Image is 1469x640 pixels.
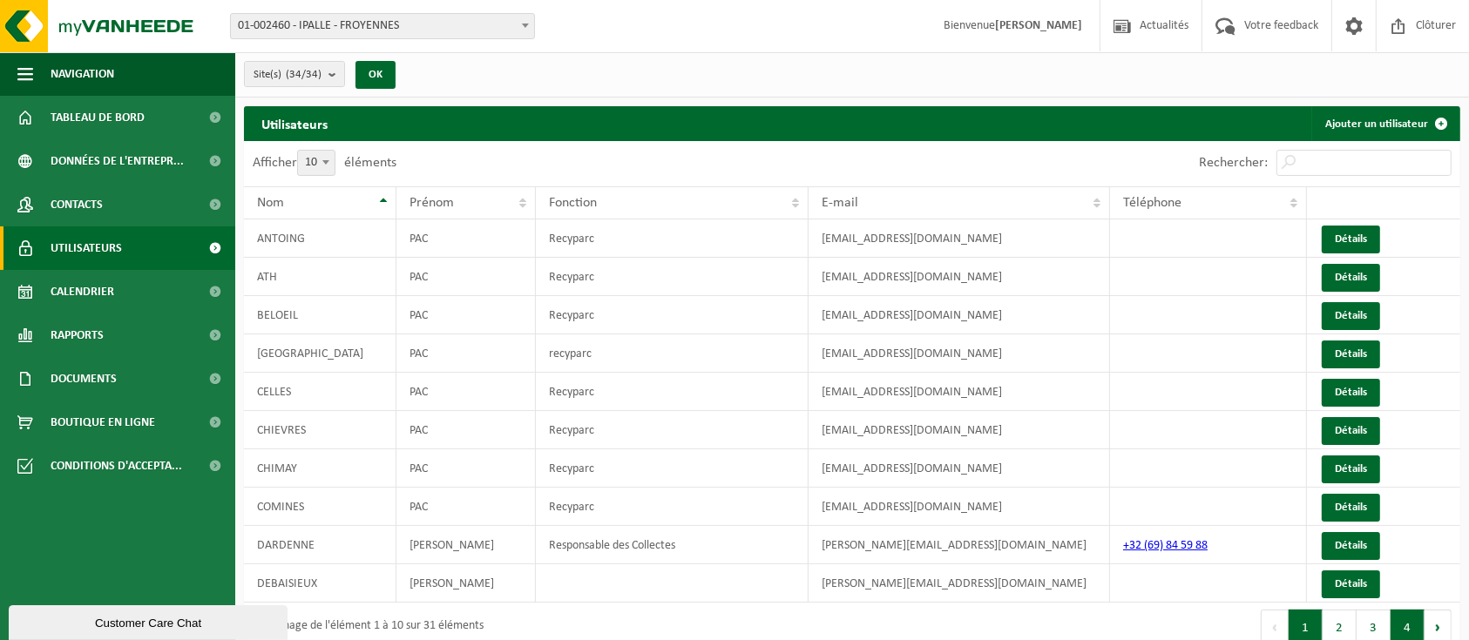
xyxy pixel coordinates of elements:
[244,373,396,411] td: CELLES
[1123,539,1208,552] a: +32 (69) 84 59 88
[809,564,1110,603] td: [PERSON_NAME][EMAIL_ADDRESS][DOMAIN_NAME]
[410,196,454,210] span: Prénom
[244,564,396,603] td: DEBAISIEUX
[51,270,114,313] span: Calendrier
[396,449,536,488] td: PAC
[244,296,396,334] td: BELOEIL
[809,334,1110,373] td: [EMAIL_ADDRESS][DOMAIN_NAME]
[809,411,1110,449] td: [EMAIL_ADDRESS][DOMAIN_NAME]
[244,219,396,258] td: ANTOING
[257,196,284,210] span: Nom
[244,449,396,488] td: CHIMAY
[244,106,345,140] h2: Utilisateurs
[1322,379,1380,407] a: Détails
[286,69,322,80] count: (34/34)
[396,296,536,334] td: PAC
[809,526,1110,564] td: [PERSON_NAME][EMAIL_ADDRESS][DOMAIN_NAME]
[396,258,536,296] td: PAC
[1322,340,1380,368] a: Détails
[1311,106,1459,141] a: Ajouter un utilisateur
[253,156,396,170] label: Afficher éléments
[1322,302,1380,330] a: Détails
[51,96,145,139] span: Tableau de bord
[297,150,335,176] span: 10
[536,296,809,334] td: Recyparc
[244,61,345,87] button: Site(s)(34/34)
[51,139,184,183] span: Données de l'entrepr...
[9,602,291,640] iframe: chat widget
[1123,196,1181,210] span: Téléphone
[809,296,1110,334] td: [EMAIL_ADDRESS][DOMAIN_NAME]
[396,411,536,449] td: PAC
[536,411,809,449] td: Recyparc
[244,334,396,373] td: [GEOGRAPHIC_DATA]
[51,226,122,270] span: Utilisateurs
[549,196,597,210] span: Fonction
[536,334,809,373] td: recyparc
[51,52,114,96] span: Navigation
[536,219,809,258] td: Recyparc
[995,19,1082,32] strong: [PERSON_NAME]
[1322,417,1380,445] a: Détails
[536,526,809,564] td: Responsable des Collectes
[536,488,809,526] td: Recyparc
[536,258,809,296] td: Recyparc
[822,196,858,210] span: E-mail
[51,357,117,401] span: Documents
[396,334,536,373] td: PAC
[51,183,103,226] span: Contacts
[1322,570,1380,598] a: Détails
[51,313,104,357] span: Rapports
[536,373,809,411] td: Recyparc
[536,449,809,488] td: Recyparc
[809,488,1110,526] td: [EMAIL_ADDRESS][DOMAIN_NAME]
[231,14,534,38] span: 01-002460 - IPALLE - FROYENNES
[1322,264,1380,292] a: Détails
[396,488,536,526] td: PAC
[230,13,535,39] span: 01-002460 - IPALLE - FROYENNES
[51,444,182,488] span: Conditions d'accepta...
[1199,157,1268,171] label: Rechercher:
[1322,455,1380,483] a: Détails
[1322,532,1380,560] a: Détails
[396,564,536,603] td: [PERSON_NAME]
[396,219,536,258] td: PAC
[1322,494,1380,522] a: Détails
[396,526,536,564] td: [PERSON_NAME]
[1322,226,1380,253] a: Détails
[244,258,396,296] td: ATH
[244,526,396,564] td: DARDENNE
[244,488,396,526] td: COMINES
[396,373,536,411] td: PAC
[298,151,335,175] span: 10
[51,401,155,444] span: Boutique en ligne
[809,449,1110,488] td: [EMAIL_ADDRESS][DOMAIN_NAME]
[254,62,322,88] span: Site(s)
[355,61,396,89] button: OK
[244,411,396,449] td: CHIEVRES
[809,258,1110,296] td: [EMAIL_ADDRESS][DOMAIN_NAME]
[809,373,1110,411] td: [EMAIL_ADDRESS][DOMAIN_NAME]
[809,219,1110,258] td: [EMAIL_ADDRESS][DOMAIN_NAME]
